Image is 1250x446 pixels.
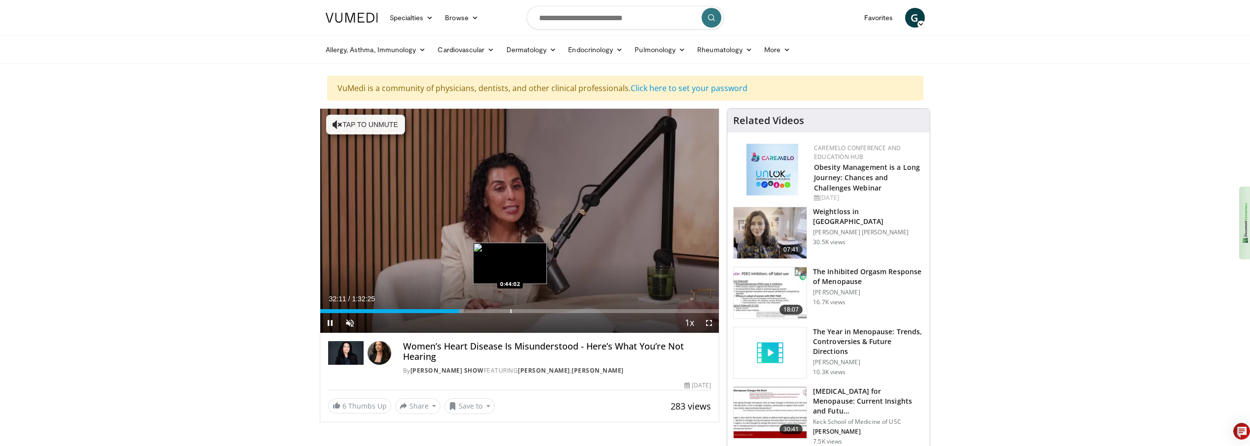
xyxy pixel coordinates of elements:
a: G [905,8,925,28]
img: 1EdhxLVo1YiRZ3Z8BN9RqzlQoUKFChUqVNCHvwChSTTdtRxrrAAAAABJRU5ErkJggg== [1242,202,1249,245]
p: [PERSON_NAME] [813,358,924,366]
h4: Related Videos [733,115,804,127]
input: Search topics, interventions [527,6,724,30]
button: Unmute [340,313,360,333]
button: Pause [320,313,340,333]
a: CaReMeLO Conference and Education Hub [814,144,901,161]
p: 7.5K views [813,438,842,446]
div: [DATE] [684,381,711,390]
img: Avatar [368,341,391,365]
p: 30.5K views [813,238,845,246]
button: Share [395,398,441,414]
a: More [758,40,796,60]
p: [PERSON_NAME] [813,288,924,296]
a: Obesity Management is a Long Journey: Chances and Challenges Webinar [814,162,920,192]
h3: [MEDICAL_DATA] for Menopause: Current Insights and Futu… [813,386,924,416]
p: [PERSON_NAME] [813,428,924,436]
a: Endocrinology [562,40,629,60]
a: Pulmonology [629,40,691,60]
p: Keck School of Medicine of USC [813,418,924,426]
span: 30:41 [779,424,803,434]
div: [DATE] [814,193,922,202]
h4: Women’s Heart Disease Is Misunderstood - Here’s What You’re Not Hearing [403,341,711,362]
video-js: Video Player [320,109,719,333]
a: [PERSON_NAME] Show [410,366,484,375]
button: Playback Rate [679,313,699,333]
a: 18:07 The Inhibited Orgasm Response of Menopause [PERSON_NAME] 16.7K views [733,267,924,319]
span: 6 [342,401,346,411]
a: Specialties [384,8,439,28]
img: VuMedi Logo [326,13,378,23]
img: 9983fed1-7565-45be-8934-aef1103ce6e2.150x105_q85_crop-smart_upscale.jpg [734,207,807,258]
button: Tap to unmute [326,115,405,134]
a: Favorites [858,8,899,28]
a: Rheumatology [691,40,758,60]
a: Browse [439,8,484,28]
h3: The Inhibited Orgasm Response of Menopause [813,267,924,287]
a: [PERSON_NAME] [572,366,624,375]
p: [PERSON_NAME] [PERSON_NAME] [813,228,924,236]
span: 07:41 [779,245,803,255]
h3: The Year in Menopause: Trends, Controversies & Future Directions [813,327,924,356]
img: 45df64a9-a6de-482c-8a90-ada250f7980c.png.150x105_q85_autocrop_double_scale_upscale_version-0.2.jpg [746,144,798,195]
div: Progress Bar [320,309,719,313]
span: / [348,295,350,303]
span: 18:07 [779,305,803,315]
a: Click here to set your password [631,83,747,94]
a: 30:41 [MEDICAL_DATA] for Menopause: Current Insights and Futu… Keck School of Medicine of USC [PE... [733,386,924,446]
p: 16.7K views [813,298,845,306]
button: Fullscreen [699,313,719,333]
span: 283 views [671,400,711,412]
a: 07:41 Weightloss in [GEOGRAPHIC_DATA] [PERSON_NAME] [PERSON_NAME] 30.5K views [733,207,924,259]
div: VuMedi is a community of physicians, dentists, and other clinical professionals. [327,76,923,100]
span: 1:32:25 [352,295,375,303]
a: Cardiovascular [432,40,500,60]
img: 47271b8a-94f4-49c8-b914-2a3d3af03a9e.150x105_q85_crop-smart_upscale.jpg [734,387,807,438]
a: Dermatology [501,40,563,60]
a: The Year in Menopause: Trends, Controversies & Future Directions [PERSON_NAME] 10.3K views [733,327,924,379]
a: [PERSON_NAME] [518,366,570,375]
img: Dr. Gabrielle Lyon Show [328,341,364,365]
span: 32:11 [329,295,346,303]
a: 6 Thumbs Up [328,398,391,414]
img: 283c0f17-5e2d-42ba-a87c-168d447cdba4.150x105_q85_crop-smart_upscale.jpg [734,267,807,319]
div: By FEATURING , [403,366,711,375]
a: Allergy, Asthma, Immunology [320,40,432,60]
p: 10.3K views [813,368,845,376]
img: video_placeholder_short.svg [734,327,807,379]
img: image.jpeg [473,243,547,284]
h3: Weightloss in [GEOGRAPHIC_DATA] [813,207,924,226]
button: Save to [444,398,495,414]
